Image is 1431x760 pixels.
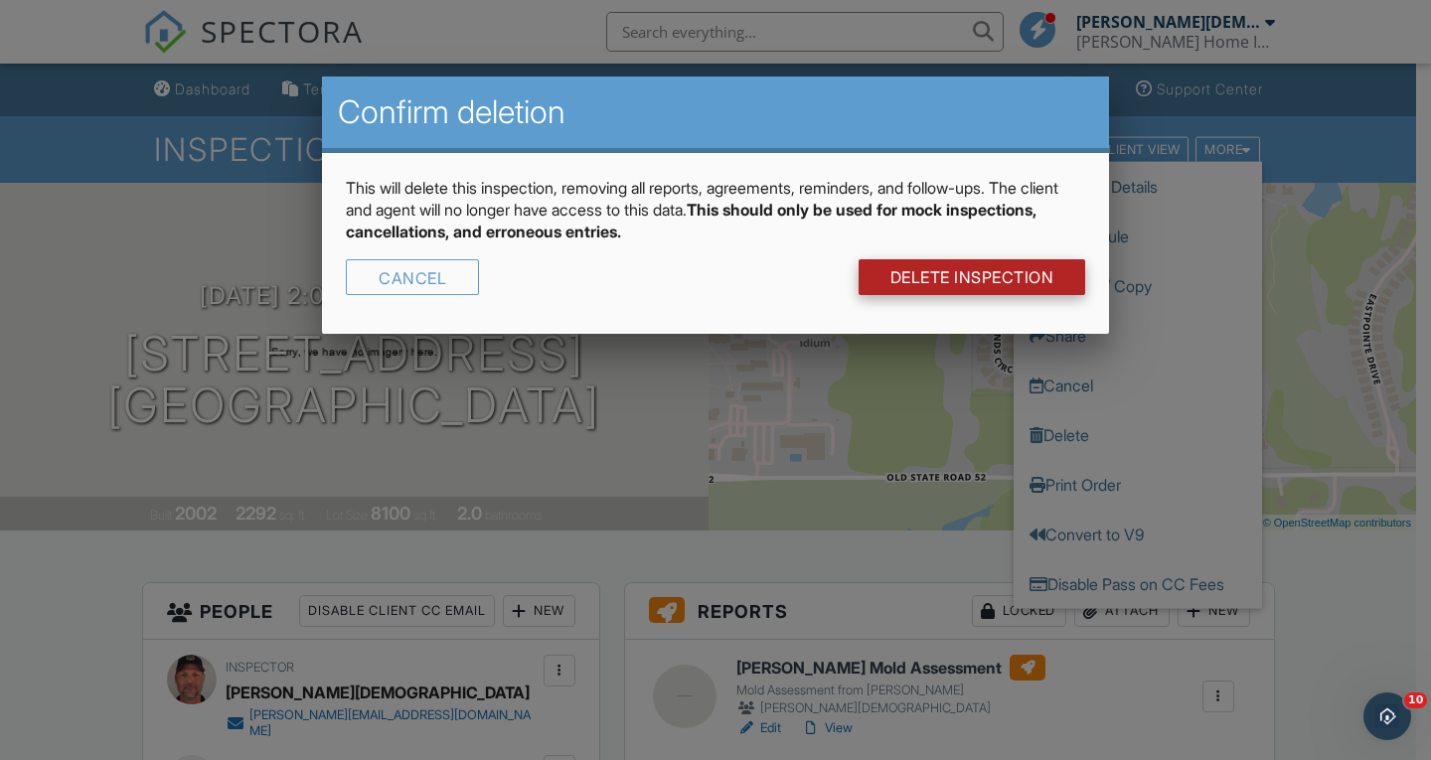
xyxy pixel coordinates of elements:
a: DELETE Inspection [859,259,1086,295]
div: Cancel [346,259,479,295]
strong: This should only be used for mock inspections, cancellations, and erroneous entries. [346,200,1036,241]
h2: Confirm deletion [338,92,1093,132]
p: This will delete this inspection, removing all reports, agreements, reminders, and follow-ups. Th... [346,177,1085,243]
iframe: Intercom live chat [1363,692,1411,740]
span: 10 [1404,692,1427,708]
